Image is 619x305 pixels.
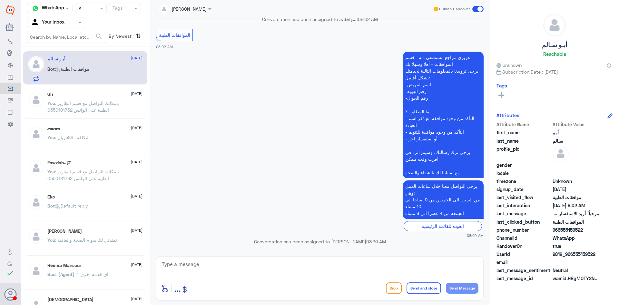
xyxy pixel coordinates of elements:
[47,169,55,174] span: You
[553,202,599,209] span: 2025-09-24T05:02:53.341Z
[28,160,44,176] img: defaultAdmin.png
[131,55,142,61] span: [DATE]
[496,243,551,249] span: HandoverOn
[131,228,142,233] span: [DATE]
[553,178,599,185] span: Unknown
[131,193,142,199] span: [DATE]
[47,203,55,208] span: Bot
[55,135,90,140] span: : التكلفة : 586ريال
[544,14,565,36] img: defaultAdmin.png
[55,237,117,243] span: : تمنياتي لك بدوام الصحة والعافية
[6,5,15,15] img: Widebot Logo
[366,239,386,244] span: 08:39 AM
[553,210,599,217] span: مرحباً، أريد الاستفسار عن خدمة الطب الاتصالي. يرجى توجيهي للقائمة الرئيسية واختيار خيار الطب الات...
[47,92,53,97] h5: Gh
[496,227,551,233] span: phone_number
[47,229,82,234] h5: Mohammed ALRASHED
[467,233,484,238] span: 08:02 AM
[55,203,88,208] span: : Default reply
[496,83,507,88] h6: Tags
[156,238,484,245] p: Conversation has been assigned to [PERSON_NAME]
[553,194,599,201] span: موافقات الطبية
[95,33,103,40] span: search
[174,281,181,295] button: ...
[542,41,567,49] h5: أبـو سـالم
[553,137,599,144] span: سـالم
[131,125,142,131] span: [DATE]
[47,66,55,72] span: Bot
[446,283,478,294] button: Send Message
[496,121,551,128] span: Attribute Name
[27,31,106,43] input: Search by Name, Local etc…
[553,235,599,241] span: 2
[496,178,551,185] span: timezone
[543,51,566,57] h6: Reachable
[28,229,44,245] img: defaultAdmin.png
[156,16,484,23] p: Conversation has been assigned to الموافقات
[496,275,551,282] span: last_message_id
[403,180,484,219] p: 24/9/2025, 8:02 AM
[553,162,599,168] span: null
[95,31,103,42] button: search
[553,129,599,136] span: أبـو
[6,269,14,277] i: check
[496,219,551,225] span: last_clicked_button
[47,100,55,106] span: You
[47,263,81,268] h5: Reema Mansour
[439,6,470,12] span: Human Handover
[496,210,551,217] span: last_message
[553,170,599,177] span: null
[156,45,173,49] span: 08:02 AM
[358,16,378,22] span: 08:02 AM
[553,219,599,225] span: الموافقات الطبية
[106,31,133,44] span: By Newest
[496,202,551,209] span: last_interaction
[47,160,71,166] h5: Fawziah..🕊
[28,92,44,108] img: defaultAdmin.png
[28,194,44,210] img: defaultAdmin.png
[131,262,142,268] span: [DATE]
[496,251,551,258] span: UserId
[28,263,44,279] img: defaultAdmin.png
[47,169,119,181] span: : بإمكانك التواصل مع قسم التقارير الطبية على الواتس 0550181732
[47,271,74,277] span: Badr (Agent)
[74,271,108,277] span: : اي خدمه اخرى ؟
[47,194,55,200] h5: Eko
[4,288,16,300] button: Avatar
[47,126,60,131] h5: 𝒎𝒂𝒓𝒘𝒂
[553,121,599,128] span: Attribute Value
[136,31,141,41] i: ⇅
[553,243,599,249] span: true
[131,91,142,97] span: [DATE]
[496,162,551,168] span: gender
[496,170,551,177] span: locale
[112,5,123,13] div: Tags
[496,129,551,136] span: first_name
[496,194,551,201] span: last_visited_flow
[496,259,551,266] span: email
[47,135,55,140] span: You
[131,159,142,165] span: [DATE]
[403,52,484,178] p: 24/9/2025, 8:02 AM
[553,227,599,233] span: 966555159522
[28,126,44,142] img: defaultAdmin.png
[496,235,551,241] span: ChannelId
[159,32,190,38] span: الموافقات الطبية
[496,267,551,274] span: last_message_sentiment
[496,62,522,68] span: Unknown
[31,18,40,27] img: yourInbox.svg
[553,186,599,193] span: 2025-09-24T05:02:20.933Z
[496,186,551,193] span: signup_date
[55,66,89,72] span: : موافقات الطبية
[174,282,181,294] span: ...
[496,68,613,75] span: Subscription Date : [DATE]
[407,282,441,294] button: Send and close
[47,237,55,243] span: You
[131,296,142,302] span: [DATE]
[386,282,402,294] button: Drop
[28,56,44,72] img: defaultAdmin.png
[553,146,569,162] img: defaultAdmin.png
[553,259,599,266] span: null
[553,251,599,258] span: 9812_966555159522
[31,4,40,13] img: whatsapp.png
